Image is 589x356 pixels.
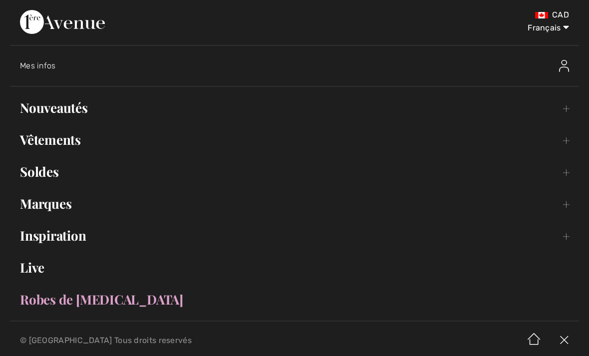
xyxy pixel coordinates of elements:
[10,289,579,311] a: Robes de [MEDICAL_DATA]
[10,129,579,151] a: Vêtements
[10,225,579,247] a: Inspiration
[10,193,579,215] a: Marques
[20,10,105,34] img: 1ère Avenue
[20,337,346,344] p: © [GEOGRAPHIC_DATA] Tous droits reservés
[20,50,579,82] a: Mes infosMes infos
[10,257,579,279] a: Live
[519,325,549,356] img: Accueil
[20,61,56,70] span: Mes infos
[10,161,579,183] a: Soldes
[346,10,569,20] div: CAD
[10,97,579,119] a: Nouveautés
[559,60,569,72] img: Mes infos
[549,325,579,356] img: X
